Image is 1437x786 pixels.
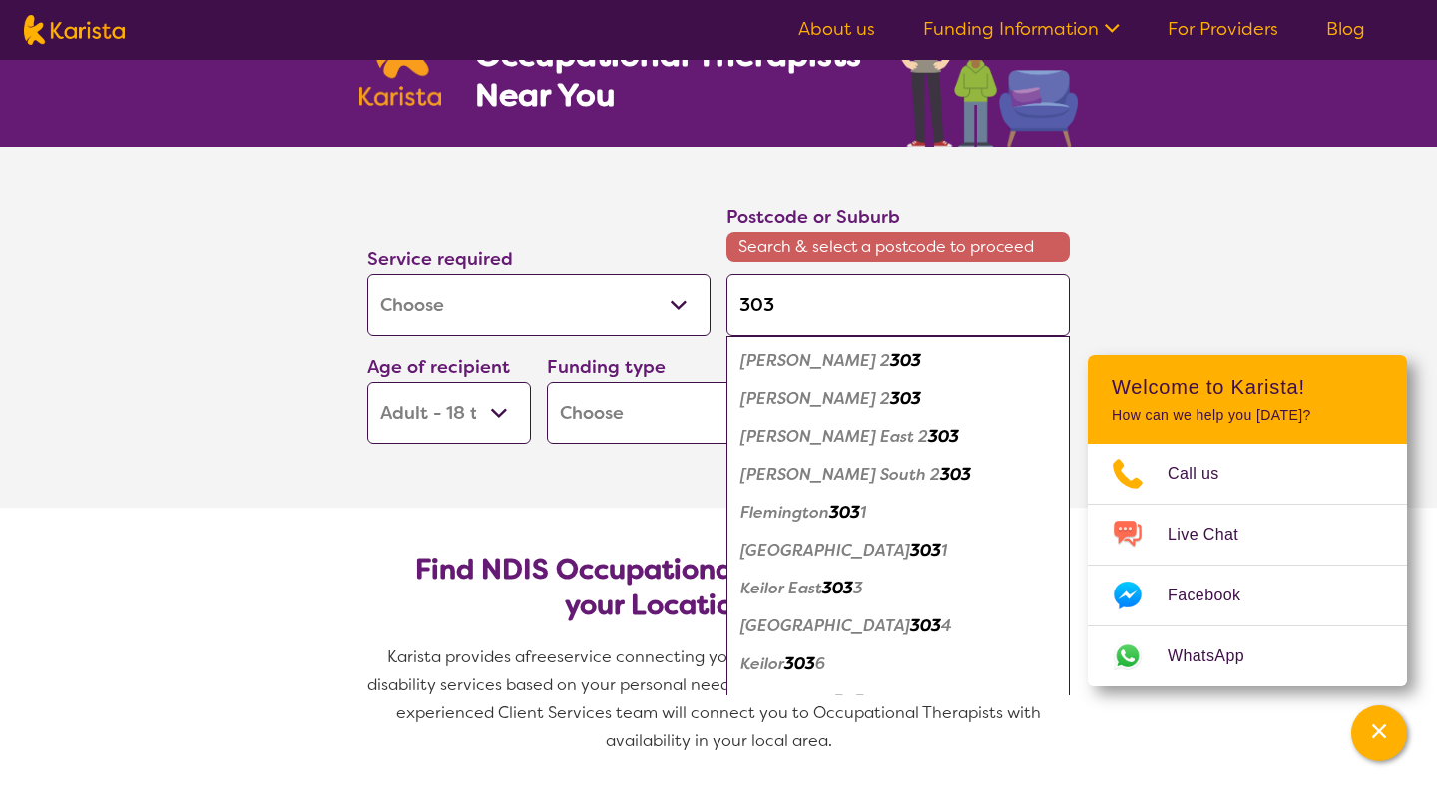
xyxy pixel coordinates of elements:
[736,456,1060,494] div: Hamilton South 2303
[815,653,825,674] em: 6
[740,388,890,409] em: [PERSON_NAME] 2
[740,691,833,712] em: Keilor North
[910,615,941,636] em: 303
[740,350,890,371] em: [PERSON_NAME] 2
[740,426,928,447] em: [PERSON_NAME] East 2
[941,615,952,636] em: 4
[740,502,829,523] em: Flemington
[1168,581,1264,610] span: Facebook
[890,350,921,371] em: 303
[740,464,940,485] em: [PERSON_NAME] South 2
[1088,444,1407,686] ul: Choose channel
[547,355,666,379] label: Funding type
[910,540,941,561] em: 303
[860,502,866,523] em: 1
[726,274,1070,336] input: Type
[1112,375,1383,399] h2: Welcome to Karista!
[784,653,815,674] em: 303
[24,15,125,45] img: Karista logo
[736,532,1060,570] div: Kensington 3031
[853,578,863,598] em: 3
[864,691,874,712] em: 6
[736,683,1060,721] div: Keilor North 3036
[726,232,1070,262] span: Search & select a postcode to proceed
[367,355,510,379] label: Age of recipient
[736,380,1060,418] div: Hamilton Dc 2303
[1168,641,1268,671] span: WhatsApp
[798,17,875,41] a: About us
[736,342,1060,380] div: Hamilton 2303
[829,502,860,523] em: 303
[736,645,1060,683] div: Keilor 3036
[822,578,853,598] em: 303
[923,17,1120,41] a: Funding Information
[740,615,910,636] em: [GEOGRAPHIC_DATA]
[940,464,971,485] em: 303
[1168,459,1243,489] span: Call us
[740,653,784,674] em: Keilor
[833,691,864,712] em: 303
[525,646,557,667] span: free
[367,247,513,271] label: Service required
[736,418,1060,456] div: Hamilton East 2303
[726,205,900,229] label: Postcode or Suburb
[383,552,1054,623] h2: Find NDIS Occupational Therapists based on your Location & Needs
[941,540,947,561] em: 1
[740,578,822,598] em: Keilor East
[1112,407,1383,424] p: How can we help you [DATE]?
[1088,355,1407,686] div: Channel Menu
[1168,17,1278,41] a: For Providers
[736,570,1060,607] div: Keilor East 3033
[890,388,921,409] em: 303
[736,607,1060,645] div: Avondale Heights 3034
[1088,626,1407,686] a: Web link opens in a new tab.
[1351,705,1407,761] button: Channel Menu
[736,494,1060,532] div: Flemington 3031
[1326,17,1365,41] a: Blog
[1168,520,1262,550] span: Live Chat
[740,540,910,561] em: [GEOGRAPHIC_DATA]
[928,426,959,447] em: 303
[387,646,525,667] span: Karista provides a
[367,646,1074,751] span: service connecting you with Occupational Therapists and other disability services based on your p...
